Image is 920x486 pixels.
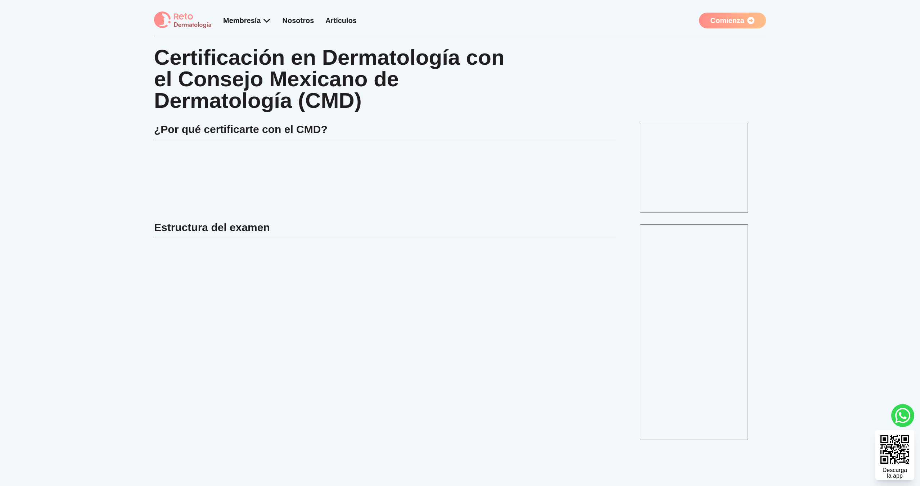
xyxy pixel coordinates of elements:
[883,467,907,479] div: Descarga la app
[154,221,616,237] p: Estructura del examen
[154,47,523,111] h1: Certificación en Dermatología con el Consejo Mexicano de Dermatología (CMD)
[283,17,314,24] a: Nosotros
[154,123,616,139] p: ¿Por qué certificarte con el CMD?
[699,13,766,28] a: Comienza
[154,12,212,29] img: logo Reto dermatología
[223,15,271,26] div: Membresía
[325,17,357,24] a: Artículos
[891,404,914,427] a: whatsapp button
